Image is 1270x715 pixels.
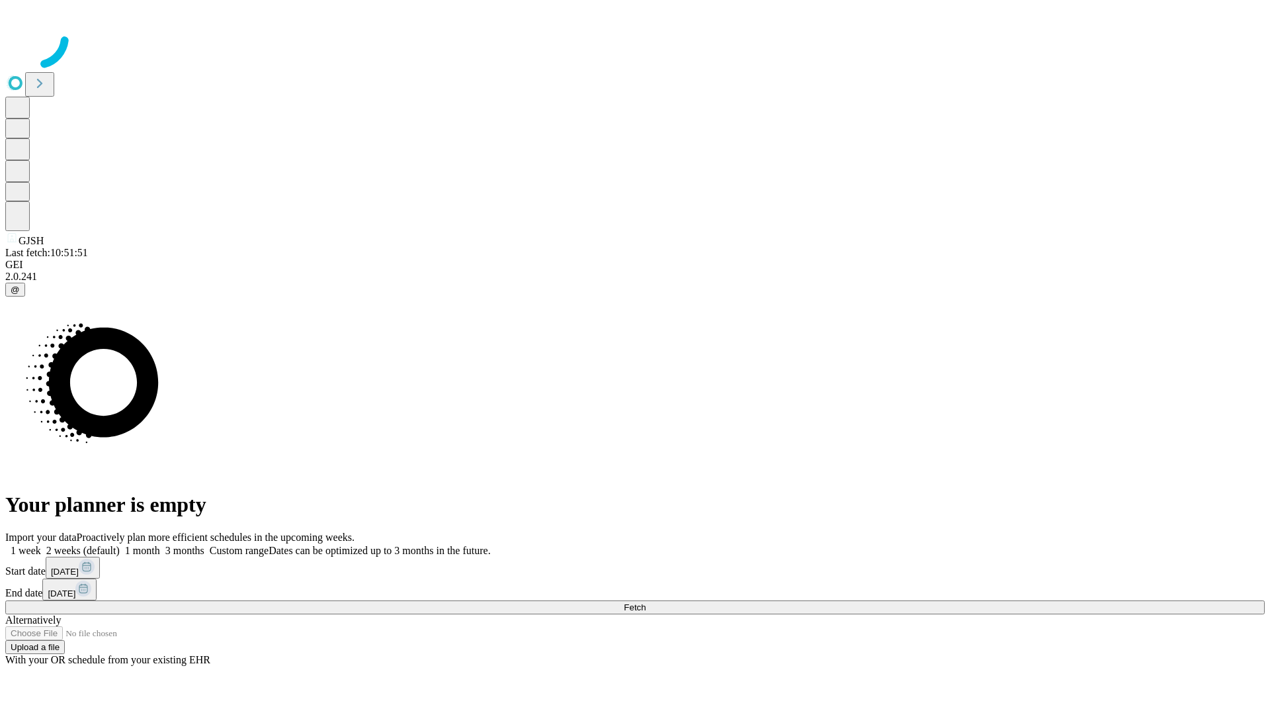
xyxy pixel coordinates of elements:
[5,271,1265,283] div: 2.0.241
[19,235,44,246] span: GJSH
[46,545,120,556] span: 2 weeks (default)
[5,557,1265,579] div: Start date
[624,602,646,612] span: Fetch
[5,259,1265,271] div: GEI
[46,557,100,579] button: [DATE]
[5,579,1265,600] div: End date
[125,545,160,556] span: 1 month
[11,545,41,556] span: 1 week
[165,545,204,556] span: 3 months
[269,545,490,556] span: Dates can be optimized up to 3 months in the future.
[5,532,77,543] span: Import your data
[5,283,25,297] button: @
[42,579,97,600] button: [DATE]
[5,614,61,626] span: Alternatively
[5,654,210,665] span: With your OR schedule from your existing EHR
[11,285,20,295] span: @
[5,247,88,258] span: Last fetch: 10:51:51
[77,532,355,543] span: Proactively plan more efficient schedules in the upcoming weeks.
[210,545,269,556] span: Custom range
[51,567,79,577] span: [DATE]
[5,640,65,654] button: Upload a file
[5,493,1265,517] h1: Your planner is empty
[48,589,75,598] span: [DATE]
[5,600,1265,614] button: Fetch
